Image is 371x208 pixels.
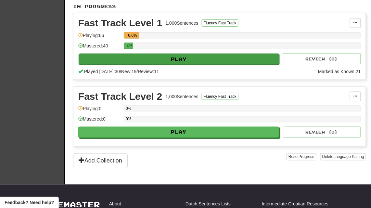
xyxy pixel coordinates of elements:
div: Mastered: 40 [78,43,121,53]
span: Open feedback widget [5,199,54,206]
div: Marked as Known: 21 [318,68,361,75]
span: Language Pairing [334,155,364,159]
button: ResetProgress [287,153,316,161]
button: Review (0) [283,127,361,138]
span: New: 19 [121,69,136,74]
div: 1,000 Sentences [166,93,198,100]
span: Played [DATE]: 30 [84,69,120,74]
div: Mastered: 0 [78,116,121,127]
div: 6.6% [126,32,139,39]
span: Review: 11 [138,69,159,74]
a: About [109,201,121,207]
div: Fast Track Level 1 [78,18,162,28]
span: Progress [299,155,314,159]
p: In Progress [73,3,366,10]
div: Fast Track Level 2 [78,92,162,101]
span: / [120,69,121,74]
button: Add Collection [73,153,128,168]
a: Intermediate Croatian Resources [262,201,328,207]
div: Playing: 0 [78,106,121,116]
button: DeleteLanguage Pairing [320,153,366,161]
button: Play [78,127,279,138]
button: Fluency Fast Track [202,19,238,27]
button: Play [79,54,279,65]
div: 1,000 Sentences [166,20,198,26]
div: 4% [126,43,133,49]
a: Dutch Sentences Lists [186,201,231,207]
button: Review (0) [283,53,361,64]
button: Fluency Fast Track [202,93,238,100]
span: / [137,69,138,74]
div: Playing: 66 [78,32,121,43]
